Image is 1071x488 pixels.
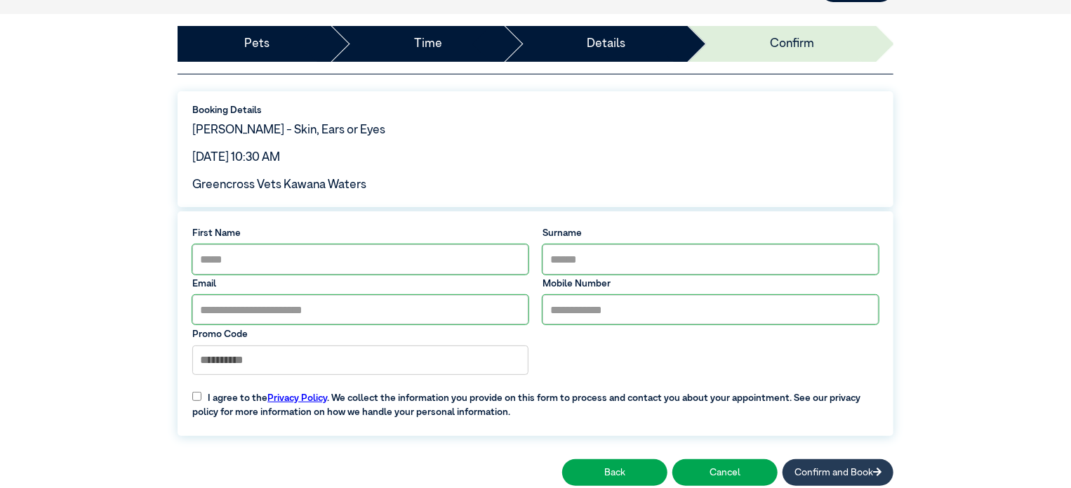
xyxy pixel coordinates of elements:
a: Time [414,35,442,53]
span: [DATE] 10:30 AM [192,152,280,164]
label: Email [192,277,528,291]
span: Greencross Vets Kawana Waters [192,179,366,191]
label: First Name [192,226,528,240]
label: Promo Code [192,327,528,341]
button: Confirm and Book [783,459,893,485]
input: I agree to thePrivacy Policy. We collect the information you provide on this form to process and ... [192,392,201,401]
button: Back [562,459,667,485]
label: Booking Details [192,103,879,117]
a: Privacy Policy [267,393,327,403]
button: Cancel [672,459,778,485]
a: Pets [244,35,270,53]
label: Surname [543,226,879,240]
span: [PERSON_NAME] - Skin, Ears or Eyes [192,124,385,136]
label: I agree to the . We collect the information you provide on this form to process and contact you a... [185,381,886,419]
a: Details [587,35,625,53]
label: Mobile Number [543,277,879,291]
